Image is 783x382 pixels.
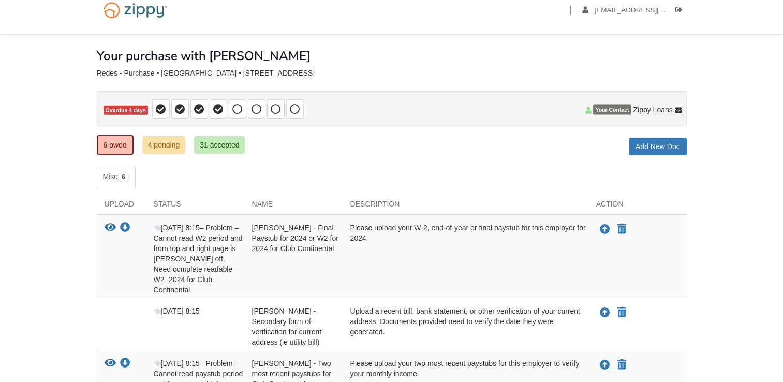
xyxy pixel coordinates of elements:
[97,199,146,214] div: Upload
[616,359,627,371] button: Declare Ana Santiago - Two most recent paystubs for Club Continental not applicable
[117,172,129,182] span: 6
[120,224,130,232] a: Download Ana Santiago - Final Paystub for 2024 or W2 for 2024 for Club Continental
[146,223,244,295] div: – Problem – Cannot read W2 period and from top and right page is [PERSON_NAME] off. Need complete...
[599,306,611,319] button: Upload Ana Santiago - Secondary form of verification for current address (ie utility bill)
[616,223,627,236] button: Declare Ana Santiago - Final Paystub for 2024 or W2 for 2024 for Club Continental not applicable
[105,358,116,369] button: View Ana Santiago - Two most recent paystubs for Club Continental
[593,105,631,115] span: Your Contact
[599,223,611,236] button: Upload Ana Santiago - Final Paystub for 2024 or W2 for 2024 for Club Continental
[154,224,200,232] span: [DATE] 8:15
[252,307,322,346] span: [PERSON_NAME] - Secondary form of verification for current address (ie utility bill)
[675,6,687,17] a: Log out
[105,223,116,233] button: View Ana Santiago - Final Paystub for 2024 or W2 for 2024 for Club Continental
[343,306,588,347] div: Upload a recent bill, bank statement, or other verification of your current address. Documents pr...
[343,223,588,295] div: Please upload your W-2, end-of-year or final paystub for this employer for 2024
[582,6,713,17] a: edit profile
[594,6,713,14] span: zin49ers80@gmail.com
[588,199,687,214] div: Action
[252,224,338,253] span: [PERSON_NAME] - Final Paystub for 2024 or W2 for 2024 for Club Continental
[154,307,200,315] span: [DATE] 8:15
[599,358,611,372] button: Upload Ana Santiago - Two most recent paystubs for Club Continental
[629,138,687,155] a: Add New Doc
[120,360,130,368] a: Download Ana Santiago - Two most recent paystubs for Club Continental
[244,199,343,214] div: Name
[97,49,311,63] h1: Your purchase with [PERSON_NAME]
[343,199,588,214] div: Description
[616,306,627,319] button: Declare Ana Santiago - Secondary form of verification for current address (ie utility bill) not a...
[154,359,200,368] span: [DATE] 8:15
[104,106,148,115] span: Overdue 4 days
[97,135,134,155] a: 6 owed
[142,136,186,154] a: 4 pending
[97,166,136,188] a: Misc
[194,136,245,154] a: 31 accepted
[146,199,244,214] div: Status
[97,69,687,78] div: Redes - Purchase • [GEOGRAPHIC_DATA] • [STREET_ADDRESS]
[633,105,672,115] span: Zippy Loans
